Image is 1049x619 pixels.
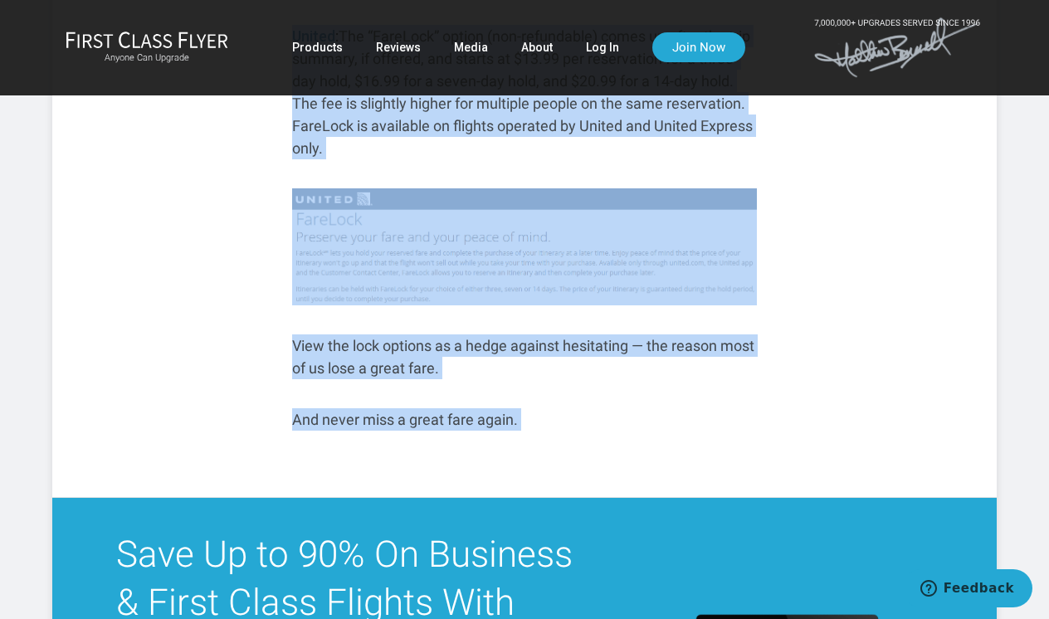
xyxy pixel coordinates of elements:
iframe: Opens a widget where you can find more information [909,569,1032,611]
a: Join Now [652,32,745,62]
p: View the lock options as a hedge against hesitating — the reason most of us lose a great fare. [292,334,757,379]
img: First Class Flyer [66,31,228,48]
p: And never miss a great fare again. [292,408,757,431]
small: Anyone Can Upgrade [66,52,228,64]
a: Reviews [376,32,421,62]
a: About [521,32,553,62]
a: First Class FlyerAnyone Can Upgrade [66,31,228,64]
a: Media [454,32,488,62]
a: Log In [586,32,619,62]
a: Products [292,32,343,62]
